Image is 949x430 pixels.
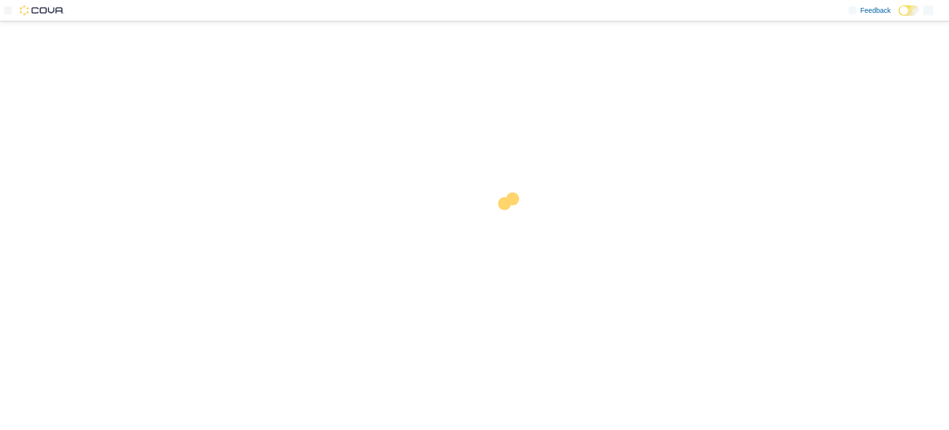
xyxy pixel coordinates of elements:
[845,0,895,20] a: Feedback
[474,185,549,259] img: cova-loader
[20,5,64,15] img: Cova
[899,5,919,16] input: Dark Mode
[861,5,891,15] span: Feedback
